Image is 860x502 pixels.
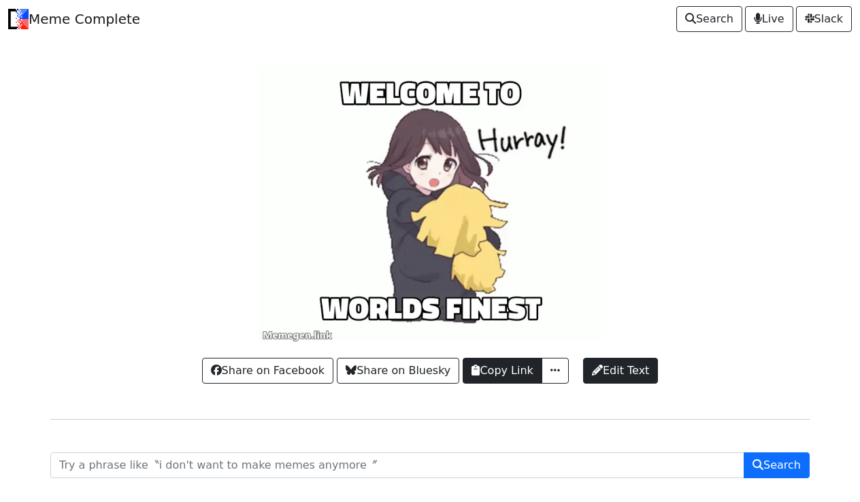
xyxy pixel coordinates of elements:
[211,363,325,379] span: Share on Facebook
[202,358,333,384] a: Share on Facebook
[50,452,744,478] input: Try a phrase like〝i don't want to make memes anymore〞
[754,11,784,27] span: Live
[463,358,542,384] button: Copy Link
[8,9,29,29] img: Meme Complete
[745,6,793,32] a: Live
[744,452,810,478] button: Search
[346,363,450,379] span: Share on Bluesky
[796,6,852,32] a: Slack
[337,358,459,384] a: Share on Bluesky
[8,5,140,33] a: Meme Complete
[676,6,742,32] a: Search
[592,363,649,379] span: Edit Text
[752,457,801,473] span: Search
[583,358,658,384] a: Edit Text
[805,11,843,27] span: Slack
[685,11,733,27] span: Search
